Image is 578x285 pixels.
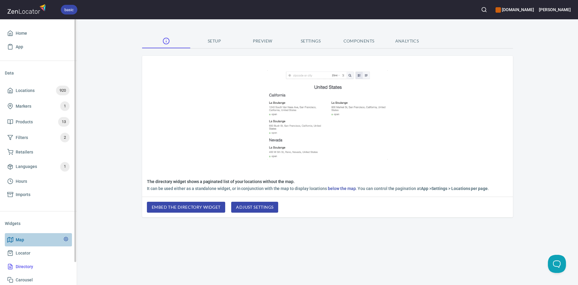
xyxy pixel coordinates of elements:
[7,2,48,15] img: zenlocator
[16,87,35,94] span: Locations
[16,43,23,51] span: App
[16,118,33,126] span: Products
[5,175,72,188] a: Hours
[5,40,72,54] a: App
[16,148,33,156] span: Retailers
[147,185,508,192] h6: It can be used either as a standalone widget, or in conjunction with the map to display locations...
[290,37,331,45] span: Settings
[5,246,72,260] a: Locator
[431,186,448,191] b: Settings
[60,134,70,141] span: 2
[5,66,72,80] li: Data
[451,186,488,191] b: Locations per page
[60,103,70,110] span: 1
[548,255,566,273] iframe: Help Scout Beacon - Open
[496,3,534,16] div: Manage your apps
[147,202,225,213] button: embed the directory widget
[16,263,33,271] span: Directory
[539,6,571,13] h6: [PERSON_NAME]
[5,27,72,40] a: Home
[231,202,278,213] button: adjust settings
[539,3,571,16] button: [PERSON_NAME]
[242,37,283,45] span: Preview
[5,145,72,159] a: Retailers
[16,276,33,284] span: Carousel
[5,216,72,231] li: Widgets
[387,37,427,45] span: Analytics
[5,114,72,130] a: Products13
[5,83,72,98] a: Locations920
[16,103,31,110] span: Markers
[5,233,72,247] a: Map
[5,260,72,274] a: Directory
[267,70,388,160] img: directory example
[16,249,30,257] span: Locator
[5,159,72,175] a: Languages1
[16,163,37,170] span: Languages
[16,134,28,141] span: Filters
[421,186,428,191] b: App
[61,7,77,13] span: basic
[328,186,356,191] a: below the map
[477,3,491,16] button: Search
[56,87,70,94] span: 920
[16,30,27,37] span: Home
[16,236,24,244] span: Map
[58,119,70,125] span: 13
[5,188,72,201] a: Imports
[338,37,379,45] span: Components
[60,163,70,170] span: 1
[61,5,77,14] div: basic
[152,204,220,211] span: embed the directory widget
[147,178,508,185] h6: The directory widget shows a paginated list of your locations without the map.
[16,178,27,185] span: Hours
[194,37,235,45] span: Setup
[5,98,72,114] a: Markers1
[496,7,501,13] button: color-CE600E
[16,191,30,198] span: Imports
[5,130,72,145] a: Filters2
[496,6,534,13] h6: [DOMAIN_NAME]
[236,204,273,211] span: adjust settings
